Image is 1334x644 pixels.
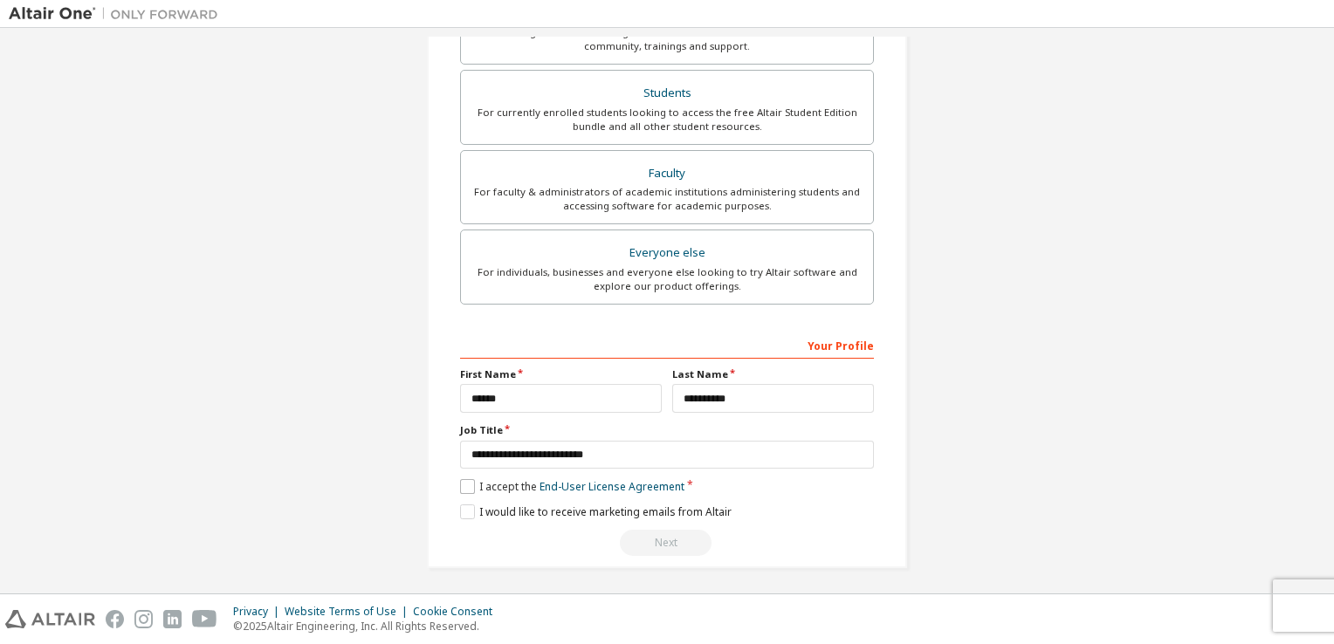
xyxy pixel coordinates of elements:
img: altair_logo.svg [5,610,95,628]
div: Everyone else [471,241,863,265]
div: Faculty [471,161,863,186]
label: I would like to receive marketing emails from Altair [460,504,732,519]
img: facebook.svg [106,610,124,628]
img: instagram.svg [134,610,153,628]
div: Cookie Consent [413,605,503,619]
img: linkedin.svg [163,610,182,628]
img: youtube.svg [192,610,217,628]
div: For currently enrolled students looking to access the free Altair Student Edition bundle and all ... [471,106,863,134]
div: Read and acccept EULA to continue [460,530,874,556]
div: Website Terms of Use [285,605,413,619]
label: I accept the [460,479,684,494]
label: Last Name [672,367,874,381]
div: Students [471,81,863,106]
a: End-User License Agreement [540,479,684,494]
div: For existing customers looking to access software downloads, HPC resources, community, trainings ... [471,25,863,53]
div: Your Profile [460,331,874,359]
label: Job Title [460,423,874,437]
img: Altair One [9,5,227,23]
div: Privacy [233,605,285,619]
div: For individuals, businesses and everyone else looking to try Altair software and explore our prod... [471,265,863,293]
label: First Name [460,367,662,381]
p: © 2025 Altair Engineering, Inc. All Rights Reserved. [233,619,503,634]
div: For faculty & administrators of academic institutions administering students and accessing softwa... [471,185,863,213]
